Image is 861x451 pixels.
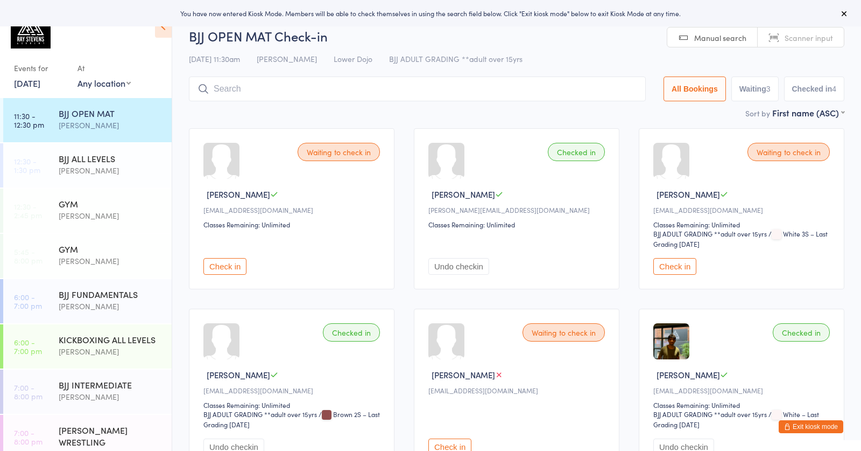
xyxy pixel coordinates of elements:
button: Check in [653,258,696,275]
a: 5:45 -8:00 pmGYM[PERSON_NAME] [3,234,172,278]
div: Classes Remaining: Unlimited [203,220,383,229]
img: image1695818802.png [653,323,689,359]
div: Any location [77,77,131,89]
span: Scanner input [785,32,833,43]
div: [EMAIL_ADDRESS][DOMAIN_NAME] [203,205,383,214]
button: Exit kiosk mode [779,420,843,433]
time: 11:30 - 12:30 pm [14,112,44,129]
div: [PERSON_NAME] [59,164,163,177]
a: 11:30 -12:30 pmBJJ OPEN MAT[PERSON_NAME] [3,98,172,142]
span: [PERSON_NAME] [257,53,317,64]
button: All Bookings [664,77,726,101]
div: BJJ FUNDAMENTALS [59,288,163,300]
div: First name (ASC) [772,107,844,119]
span: BJJ ADULT GRADING **adult over 15yrs [389,53,523,64]
span: [PERSON_NAME] [657,189,720,200]
label: Sort by [745,108,770,119]
span: [PERSON_NAME] [657,369,720,380]
div: [PERSON_NAME][EMAIL_ADDRESS][DOMAIN_NAME] [428,205,608,214]
div: Checked in [548,143,605,161]
div: Classes Remaining: Unlimited [653,220,833,229]
div: [PERSON_NAME] [59,255,163,267]
div: Waiting to check in [298,143,380,161]
button: Check in [203,258,246,275]
div: BJJ ADULT GRADING **adult over 15yrs [203,410,317,419]
div: Checked in [773,323,830,342]
div: [EMAIL_ADDRESS][DOMAIN_NAME] [653,205,833,214]
a: [DATE] [14,77,40,89]
img: Ray Stevens Academy (Martial Sports Management Ltd T/A Ray Stevens Academy) [11,8,51,48]
span: [PERSON_NAME] [432,369,495,380]
time: 6:00 - 7:00 pm [14,293,42,310]
time: 5:45 - 8:00 pm [14,247,43,265]
div: BJJ ALL LEVELS [59,152,163,164]
a: 6:00 -7:00 pmKICKBOXING ALL LEVELS[PERSON_NAME] [3,324,172,369]
div: At [77,59,131,77]
div: KICKBOXING ALL LEVELS [59,334,163,345]
div: BJJ OPEN MAT [59,107,163,119]
div: [PERSON_NAME] [59,300,163,313]
a: 6:00 -7:00 pmBJJ FUNDAMENTALS[PERSON_NAME] [3,279,172,323]
span: [PERSON_NAME] [432,189,495,200]
a: 7:00 -8:00 pmBJJ INTERMEDIATE[PERSON_NAME] [3,370,172,414]
a: 12:30 -2:45 pmGYM[PERSON_NAME] [3,189,172,233]
div: BJJ INTERMEDIATE [59,379,163,391]
span: [DATE] 11:30am [189,53,240,64]
button: Waiting3 [731,77,779,101]
div: 3 [766,85,771,93]
div: Checked in [323,323,380,342]
time: 12:30 - 1:30 pm [14,157,40,174]
time: 12:30 - 2:45 pm [14,202,42,219]
div: Classes Remaining: Unlimited [428,220,608,229]
div: GYM [59,198,163,210]
div: 4 [832,85,836,93]
div: Classes Remaining: Unlimited [653,400,833,410]
div: [PERSON_NAME] [59,119,163,131]
div: BJJ ADULT GRADING **adult over 15yrs [653,410,767,419]
span: Lower Dojo [334,53,372,64]
div: Waiting to check in [747,143,830,161]
div: [PERSON_NAME] [59,391,163,403]
button: Undo checkin [428,258,489,275]
a: 12:30 -1:30 pmBJJ ALL LEVELS[PERSON_NAME] [3,143,172,188]
time: 6:00 - 7:00 pm [14,338,42,355]
div: [EMAIL_ADDRESS][DOMAIN_NAME] [428,386,608,395]
span: [PERSON_NAME] [207,369,270,380]
div: Events for [14,59,67,77]
span: [PERSON_NAME] [207,189,270,200]
div: [EMAIL_ADDRESS][DOMAIN_NAME] [653,386,833,395]
time: 7:00 - 8:00 pm [14,383,43,400]
div: BJJ ADULT GRADING **adult over 15yrs [653,229,767,238]
time: 7:00 - 8:00 pm [14,428,43,446]
div: [EMAIL_ADDRESS][DOMAIN_NAME] [203,386,383,395]
div: Waiting to check in [523,323,605,342]
span: Manual search [694,32,746,43]
h2: BJJ OPEN MAT Check-in [189,27,844,45]
div: GYM [59,243,163,255]
div: You have now entered Kiosk Mode. Members will be able to check themselves in using the search fie... [17,9,844,18]
div: [PERSON_NAME] [59,345,163,358]
div: Classes Remaining: Unlimited [203,400,383,410]
input: Search [189,77,646,101]
div: [PERSON_NAME] WRESTLING [59,424,163,448]
button: Checked in4 [784,77,845,101]
div: [PERSON_NAME] [59,210,163,222]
